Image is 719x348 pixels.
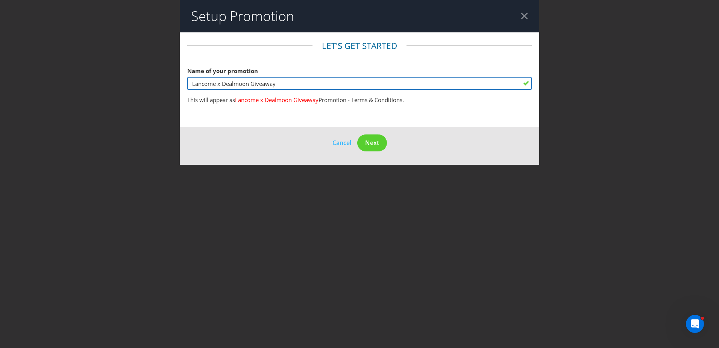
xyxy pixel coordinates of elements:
span: Name of your promotion [187,67,258,75]
h2: Setup Promotion [191,9,294,24]
span: Lancome x Dealmoon Giveaway [235,96,319,104]
button: Next [357,134,387,151]
span: Promotion - Terms & Conditions. [319,96,404,104]
span: This will appear as [187,96,235,104]
input: e.g. My Promotion [187,77,532,90]
span: Next [365,139,379,147]
legend: Let's get started [312,40,407,52]
iframe: Intercom live chat [686,315,704,333]
span: Cancel [332,139,351,147]
button: Cancel [332,138,352,148]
